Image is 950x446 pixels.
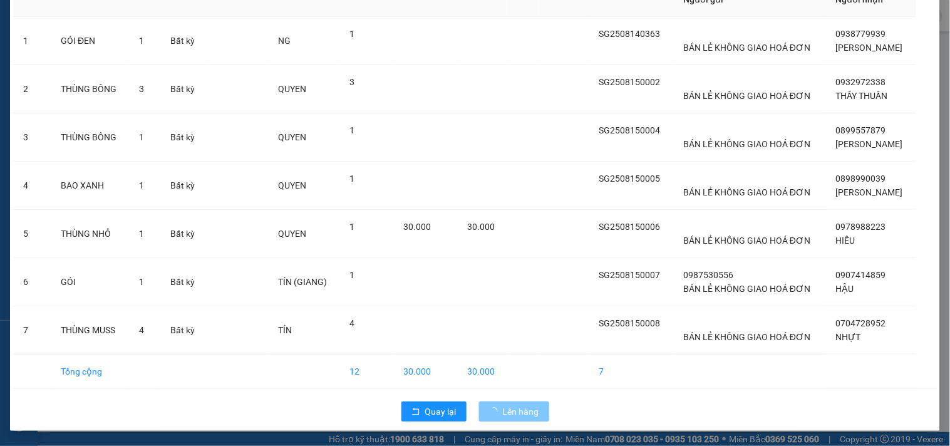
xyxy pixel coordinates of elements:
[278,325,292,335] span: TÍN
[599,222,661,232] span: SG2508150006
[683,270,733,280] span: 0987530556
[139,277,144,287] span: 1
[599,270,661,280] span: SG2508150007
[139,132,144,142] span: 1
[836,29,886,39] span: 0938779939
[836,77,886,87] span: 0932972338
[160,17,207,65] td: Bất kỳ
[599,29,661,39] span: SG2508140363
[836,43,903,53] span: [PERSON_NAME]
[489,407,503,416] span: loading
[457,355,507,389] td: 30.000
[51,210,129,258] td: THÙNG NHỎ
[836,91,888,101] span: THẦY THUẦN
[160,113,207,162] td: Bất kỳ
[339,355,393,389] td: 12
[836,236,855,246] span: HIẾU
[836,187,903,197] span: [PERSON_NAME]
[13,162,51,210] td: 4
[683,236,810,246] span: BÁN LẺ KHÔNG GIAO HOÁ ĐƠN
[349,125,354,135] span: 1
[349,318,354,328] span: 4
[836,270,886,280] span: 0907414859
[425,405,457,418] span: Quay lại
[836,125,886,135] span: 0899557879
[836,284,854,294] span: HẬU
[160,210,207,258] td: Bất kỳ
[13,306,51,355] td: 7
[139,229,144,239] span: 1
[278,132,306,142] span: QUYEN
[51,162,129,210] td: BAO XANH
[393,355,458,389] td: 30.000
[160,258,207,306] td: Bất kỳ
[349,29,354,39] span: 1
[13,17,51,65] td: 1
[349,77,354,87] span: 3
[467,222,495,232] span: 30.000
[278,180,306,190] span: QUYEN
[160,162,207,210] td: Bất kỳ
[139,84,144,94] span: 3
[160,306,207,355] td: Bất kỳ
[836,318,886,328] span: 0704728952
[139,36,144,46] span: 1
[403,222,431,232] span: 30.000
[278,277,327,287] span: TÍN (GIANG)
[589,355,674,389] td: 7
[51,17,129,65] td: GÓI ĐEN
[13,258,51,306] td: 6
[51,355,129,389] td: Tổng cộng
[139,180,144,190] span: 1
[51,113,129,162] td: THÙNG BÔNG
[836,222,886,232] span: 0978988223
[349,222,354,232] span: 1
[278,84,306,94] span: QUYEN
[683,43,810,53] span: BÁN LẺ KHÔNG GIAO HOÁ ĐƠN
[683,332,810,342] span: BÁN LẺ KHÔNG GIAO HOÁ ĐƠN
[13,113,51,162] td: 3
[599,318,661,328] span: SG2508150008
[349,174,354,184] span: 1
[401,402,467,422] button: rollbackQuay lại
[51,258,129,306] td: GÓI
[411,407,420,417] span: rollback
[13,210,51,258] td: 5
[503,405,539,418] span: Lên hàng
[349,270,354,280] span: 1
[599,125,661,135] span: SG2508150004
[683,139,810,149] span: BÁN LẺ KHÔNG GIAO HOÁ ĐƠN
[836,139,903,149] span: [PERSON_NAME]
[599,77,661,87] span: SG2508150002
[683,187,810,197] span: BÁN LẺ KHÔNG GIAO HOÁ ĐƠN
[139,325,144,335] span: 4
[683,91,810,101] span: BÁN LẺ KHÔNG GIAO HOÁ ĐƠN
[683,284,810,294] span: BÁN LẺ KHÔNG GIAO HOÁ ĐƠN
[278,229,306,239] span: QUYEN
[13,65,51,113] td: 2
[836,174,886,184] span: 0898990039
[51,306,129,355] td: THÙNG MUSS
[160,65,207,113] td: Bất kỳ
[479,402,549,422] button: Lên hàng
[836,332,861,342] span: NHỰT
[51,65,129,113] td: THÙNG BÔNG
[278,36,291,46] span: NG
[599,174,661,184] span: SG2508150005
